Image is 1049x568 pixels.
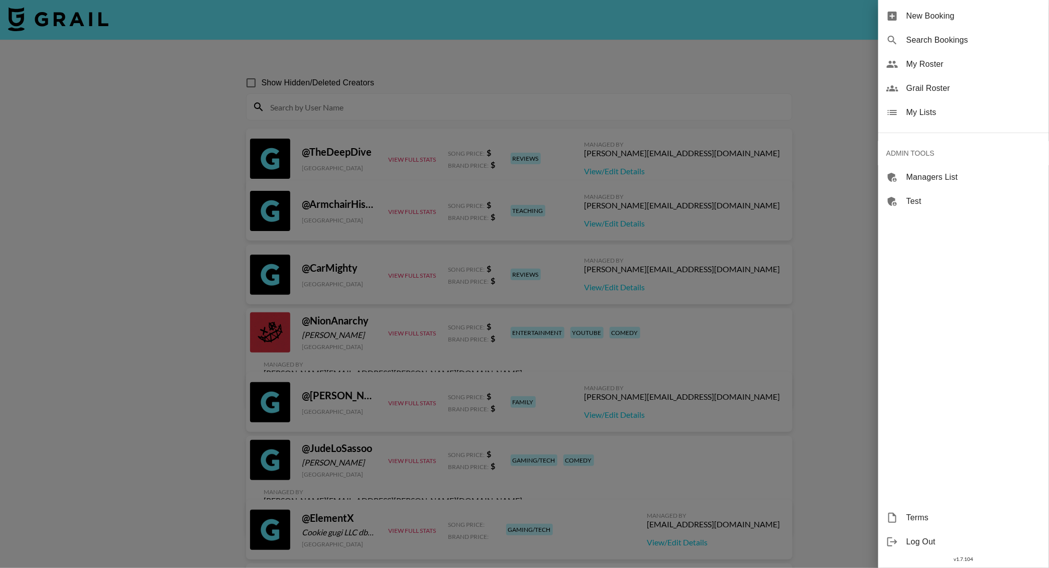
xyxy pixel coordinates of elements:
[878,28,1049,52] div: Search Bookings
[878,554,1049,564] div: v 1.7.104
[878,76,1049,100] div: Grail Roster
[906,195,1041,207] span: Test
[906,34,1041,46] span: Search Bookings
[906,171,1041,183] span: Managers List
[906,58,1041,70] span: My Roster
[878,141,1049,165] div: ADMIN TOOLS
[906,536,1041,548] span: Log Out
[906,82,1041,94] span: Grail Roster
[878,189,1049,213] div: Test
[906,512,1041,524] span: Terms
[878,100,1049,125] div: My Lists
[906,106,1041,119] span: My Lists
[878,506,1049,530] div: Terms
[878,165,1049,189] div: Managers List
[906,10,1041,22] span: New Booking
[878,52,1049,76] div: My Roster
[878,530,1049,554] div: Log Out
[878,4,1049,28] div: New Booking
